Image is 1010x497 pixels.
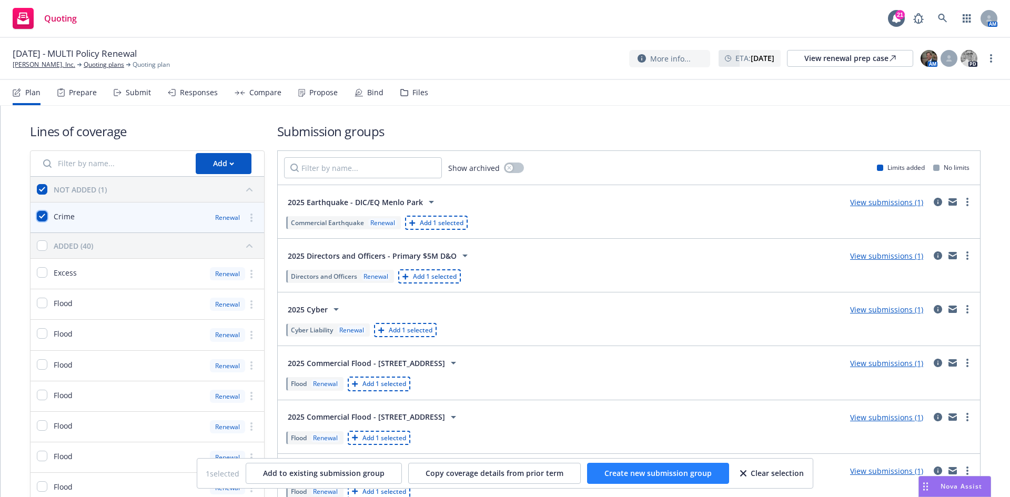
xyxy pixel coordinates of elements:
[245,211,258,224] a: more
[650,53,691,64] span: More info...
[933,163,969,172] div: No limits
[919,476,932,496] div: Drag to move
[30,123,265,140] h1: Lines of coverage
[850,197,923,207] a: View submissions (1)
[426,468,563,478] span: Copy coverage details from prior term
[751,53,774,63] strong: [DATE]
[735,53,774,64] span: ETA :
[961,196,974,208] a: more
[288,197,423,208] span: 2025 Earthquake - DIC/EQ Menlo Park
[54,390,73,401] span: Flood
[985,52,997,65] a: more
[291,218,364,227] span: Commercial Earthquake
[54,211,75,222] span: Crime
[587,463,729,484] button: Create new submission group
[850,466,923,476] a: View submissions (1)
[180,88,218,97] div: Responses
[69,88,97,97] div: Prepare
[946,411,959,423] a: mail
[54,184,107,195] div: NOT ADDED (1)
[740,463,804,484] button: Clear selection
[291,487,307,496] span: Flood
[309,88,338,97] div: Propose
[84,60,124,69] a: Quoting plans
[918,476,991,497] button: Nova Assist
[946,249,959,262] a: mail
[604,468,712,478] span: Create new submission group
[54,359,73,370] span: Flood
[932,411,944,423] a: circleInformation
[245,298,258,311] a: more
[961,464,974,477] a: more
[291,433,307,442] span: Flood
[54,451,73,462] span: Flood
[288,411,445,422] span: 2025 Commercial Flood - [STREET_ADDRESS]
[850,358,923,368] a: View submissions (1)
[54,181,258,198] button: NOT ADDED (1)
[932,249,944,262] a: circleInformation
[961,50,977,67] img: photo
[13,47,137,60] span: [DATE] - MULTI Policy Renewal
[932,196,944,208] a: circleInformation
[337,326,366,334] div: Renewal
[850,251,923,261] a: View submissions (1)
[133,60,170,69] span: Quoting plan
[291,379,307,388] span: Flood
[787,50,913,67] a: View renewal prep case
[932,303,944,316] a: circleInformation
[368,218,397,227] div: Renewal
[54,237,258,254] button: ADDED (40)
[408,463,581,484] button: Copy coverage details from prior term
[288,250,457,261] span: 2025 Directors and Officers - Primary $5M D&O
[54,240,93,251] div: ADDED (40)
[908,8,929,29] a: Report a Bug
[196,153,251,174] button: Add
[245,390,258,402] a: more
[961,411,974,423] a: more
[946,303,959,316] a: mail
[210,211,245,224] div: Renewal
[921,50,937,67] img: photo
[362,379,406,388] span: Add 1 selected
[54,298,73,309] span: Flood
[961,249,974,262] a: more
[210,298,245,311] div: Renewal
[946,464,959,477] a: mail
[249,88,281,97] div: Compare
[284,352,463,373] button: 2025 Commercial Flood - [STREET_ADDRESS]
[210,420,245,433] div: Renewal
[412,88,428,97] div: Files
[804,50,896,66] div: View renewal prep case
[206,468,239,479] span: 1 selected
[210,451,245,464] div: Renewal
[54,267,77,278] span: Excess
[263,468,385,478] span: Add to existing submission group
[311,487,340,496] div: Renewal
[961,357,974,369] a: more
[361,272,390,281] div: Renewal
[44,14,77,23] span: Quoting
[245,420,258,433] a: more
[245,329,258,341] a: more
[291,326,333,334] span: Cyber Liability
[284,157,442,178] input: Filter by name...
[25,88,41,97] div: Plan
[740,463,804,483] div: Clear selection
[126,88,151,97] div: Submit
[367,88,383,97] div: Bind
[895,10,905,19] div: 21
[245,359,258,372] a: more
[311,433,340,442] div: Renewal
[362,433,406,442] span: Add 1 selected
[284,245,475,266] button: 2025 Directors and Officers - Primary $5M D&O
[850,412,923,422] a: View submissions (1)
[288,304,328,315] span: 2025 Cyber
[37,153,189,174] input: Filter by name...
[932,464,944,477] a: circleInformation
[213,154,234,174] div: Add
[210,328,245,341] div: Renewal
[54,420,73,431] span: Flood
[389,326,432,334] span: Add 1 selected
[413,272,457,281] span: Add 1 selected
[941,482,982,491] span: Nova Assist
